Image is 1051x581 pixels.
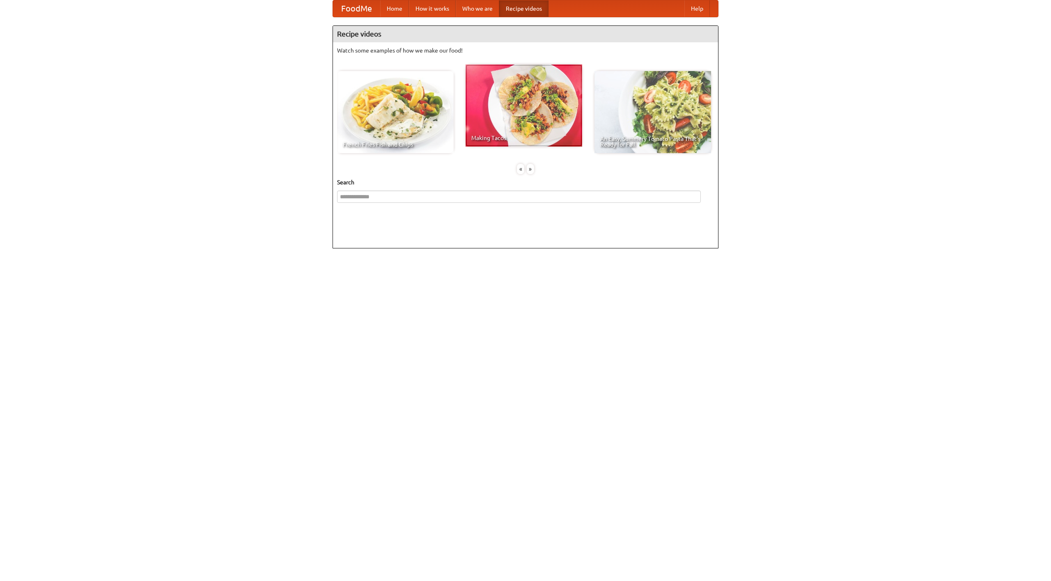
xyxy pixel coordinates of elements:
[380,0,409,17] a: Home
[517,164,524,174] div: «
[471,135,576,141] span: Making Tacos
[684,0,710,17] a: Help
[337,71,454,153] a: French Fries Fish and Chips
[456,0,499,17] a: Who we are
[337,46,714,55] p: Watch some examples of how we make our food!
[499,0,548,17] a: Recipe videos
[409,0,456,17] a: How it works
[333,0,380,17] a: FoodMe
[600,136,705,147] span: An Easy, Summery Tomato Pasta That's Ready for Fall
[333,26,718,42] h4: Recipe videos
[343,142,448,147] span: French Fries Fish and Chips
[466,64,582,147] a: Making Tacos
[594,71,711,153] a: An Easy, Summery Tomato Pasta That's Ready for Fall
[337,178,714,186] h5: Search
[527,164,534,174] div: »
